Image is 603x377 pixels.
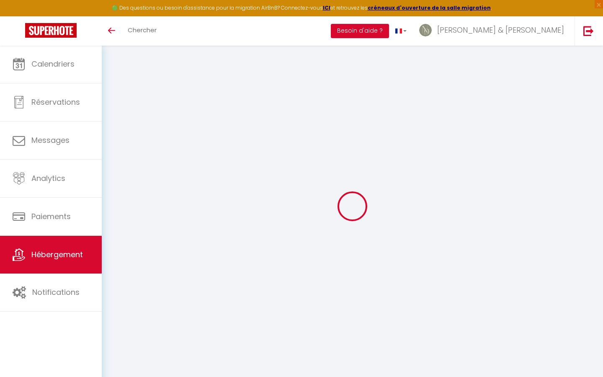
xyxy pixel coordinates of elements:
img: Super Booking [25,23,77,38]
img: logout [583,26,594,36]
span: [PERSON_NAME] & [PERSON_NAME] [437,25,564,35]
span: Notifications [32,287,80,297]
span: Hébergement [31,249,83,260]
a: Chercher [121,16,163,46]
img: ... [419,24,432,36]
span: Calendriers [31,59,75,69]
span: Réservations [31,97,80,107]
a: ICI [323,4,330,11]
span: Paiements [31,211,71,222]
a: créneaux d'ouverture de la salle migration [368,4,491,11]
span: Analytics [31,173,65,183]
span: Chercher [128,26,157,34]
a: ... [PERSON_NAME] & [PERSON_NAME] [413,16,575,46]
span: Messages [31,135,70,145]
button: Besoin d'aide ? [331,24,389,38]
